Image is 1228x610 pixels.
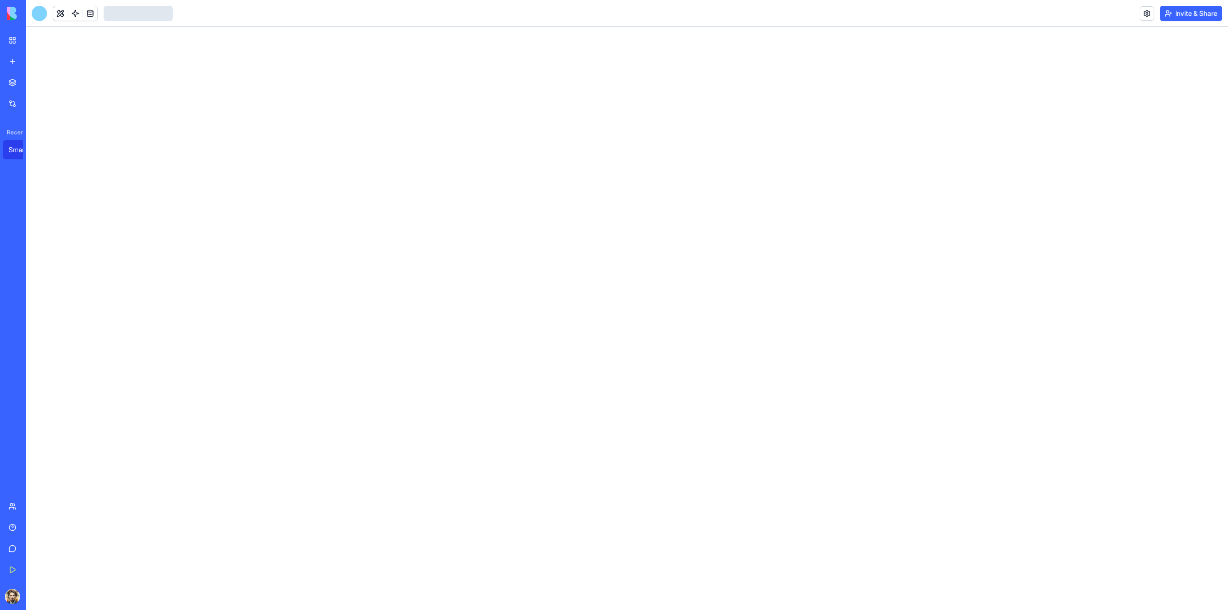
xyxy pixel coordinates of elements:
[9,145,35,155] div: Smart CV Screener
[3,129,23,136] span: Recent
[7,7,66,20] img: logo
[3,140,41,159] a: Smart CV Screener
[1160,6,1222,21] button: Invite & Share
[5,589,20,604] img: ACg8ocLKdtUT9xTszPX81Jtlv8UcCH-XKc5poBGXdWf0DHoF6eRLIdfGtQ=s96-c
